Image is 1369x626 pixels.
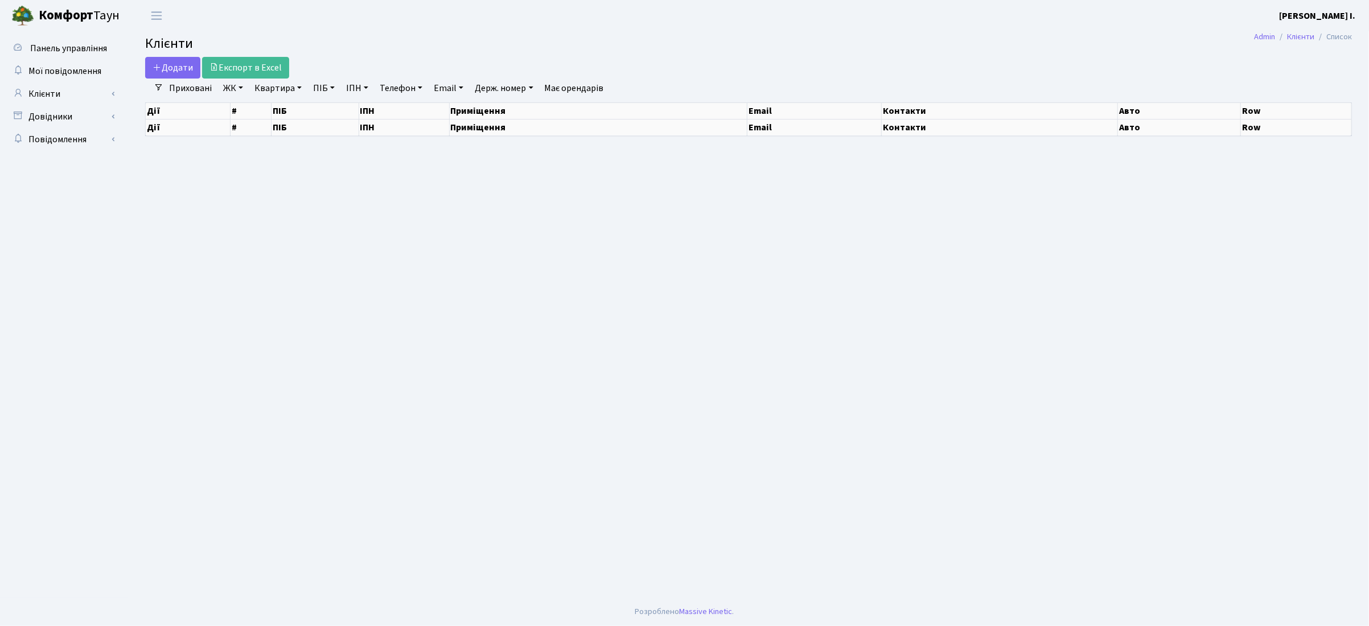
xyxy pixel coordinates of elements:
nav: breadcrumb [1237,25,1369,49]
a: Massive Kinetic [680,606,733,617]
span: Додати [153,61,193,74]
th: Email [747,102,881,119]
b: Комфорт [39,6,93,24]
th: # [230,119,271,135]
th: Дії [146,102,231,119]
a: Квартира [250,79,306,98]
button: Переключити навігацію [142,6,171,25]
th: Авто [1118,119,1240,135]
th: Приміщення [449,102,747,119]
th: ПІБ [271,102,359,119]
a: Admin [1254,31,1275,43]
a: Телефон [375,79,427,98]
th: Контакти [881,102,1118,119]
a: Клієнти [6,83,120,105]
a: Приховані [165,79,216,98]
th: # [230,102,271,119]
a: Має орендарів [540,79,609,98]
th: Email [747,119,881,135]
th: ІПН [359,119,449,135]
a: Додати [145,57,200,79]
a: Клієнти [1287,31,1314,43]
a: Мої повідомлення [6,60,120,83]
th: Дії [146,119,231,135]
a: ПІБ [309,79,339,98]
th: Авто [1118,102,1240,119]
li: Список [1314,31,1352,43]
th: Row [1240,102,1351,119]
a: ЖК [219,79,248,98]
th: ІПН [359,102,449,119]
span: Панель управління [30,42,107,55]
th: Row [1240,119,1351,135]
span: Мої повідомлення [28,65,101,77]
span: Клієнти [145,34,193,53]
a: Експорт в Excel [202,57,289,79]
a: [PERSON_NAME] І. [1279,9,1355,23]
a: Email [429,79,468,98]
th: Приміщення [449,119,747,135]
a: Довідники [6,105,120,128]
a: ІПН [342,79,373,98]
div: Розроблено . [635,606,734,618]
b: [PERSON_NAME] І. [1279,10,1355,22]
span: Таун [39,6,120,26]
a: Повідомлення [6,128,120,151]
th: Контакти [881,119,1118,135]
a: Панель управління [6,37,120,60]
th: ПІБ [271,119,359,135]
a: Держ. номер [470,79,537,98]
img: logo.png [11,5,34,27]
